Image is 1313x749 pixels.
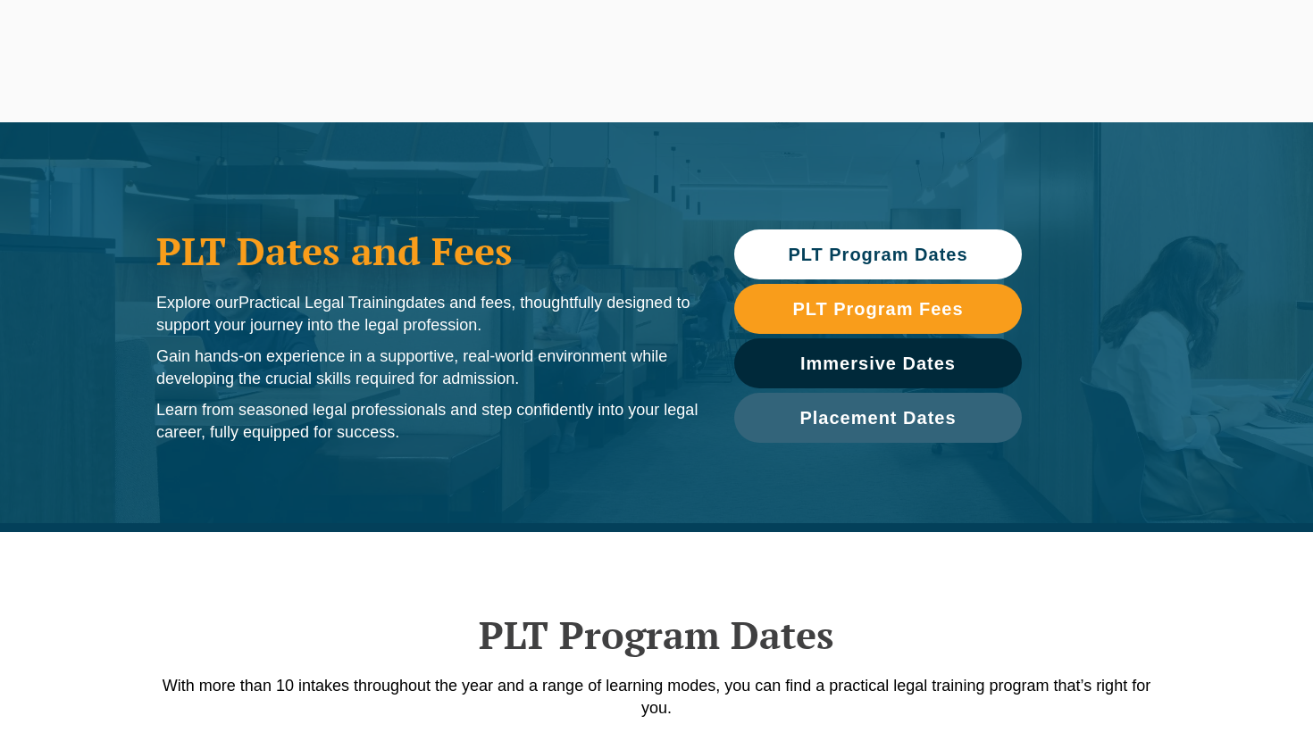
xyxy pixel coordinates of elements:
a: Placement Dates [734,393,1022,443]
h1: PLT Dates and Fees [156,229,698,273]
span: PLT Program Dates [788,246,967,263]
p: Gain hands-on experience in a supportive, real-world environment while developing the crucial ski... [156,345,698,390]
a: PLT Program Fees [734,284,1022,334]
p: Learn from seasoned legal professionals and step confidently into your legal career, fully equipp... [156,399,698,444]
a: PLT Program Dates [734,229,1022,279]
span: Immersive Dates [800,354,956,372]
span: Placement Dates [799,409,956,427]
h2: PLT Program Dates [147,612,1166,657]
p: Explore our dates and fees, thoughtfully designed to support your journey into the legal profession. [156,292,698,337]
p: With more than 10 intakes throughout the year and a range of learning modes, you can find a pract... [147,675,1166,720]
span: Practical Legal Training [238,294,406,312]
span: PLT Program Fees [792,300,963,318]
a: Immersive Dates [734,338,1022,388]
